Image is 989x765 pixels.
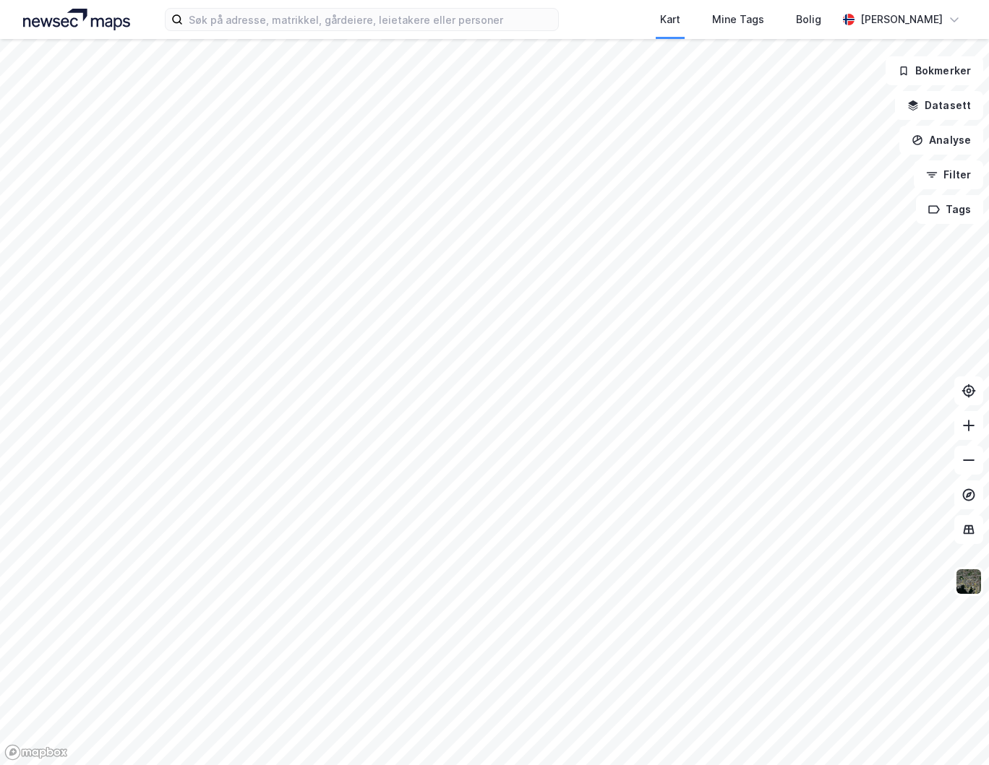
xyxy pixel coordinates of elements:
div: Bolig [796,11,821,28]
div: [PERSON_NAME] [860,11,943,28]
iframe: Chat Widget [917,696,989,765]
img: logo.a4113a55bc3d86da70a041830d287a7e.svg [23,9,130,30]
input: Søk på adresse, matrikkel, gårdeiere, leietakere eller personer [183,9,558,30]
div: Mine Tags [712,11,764,28]
div: Kontrollprogram for chat [917,696,989,765]
div: Kart [660,11,680,28]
